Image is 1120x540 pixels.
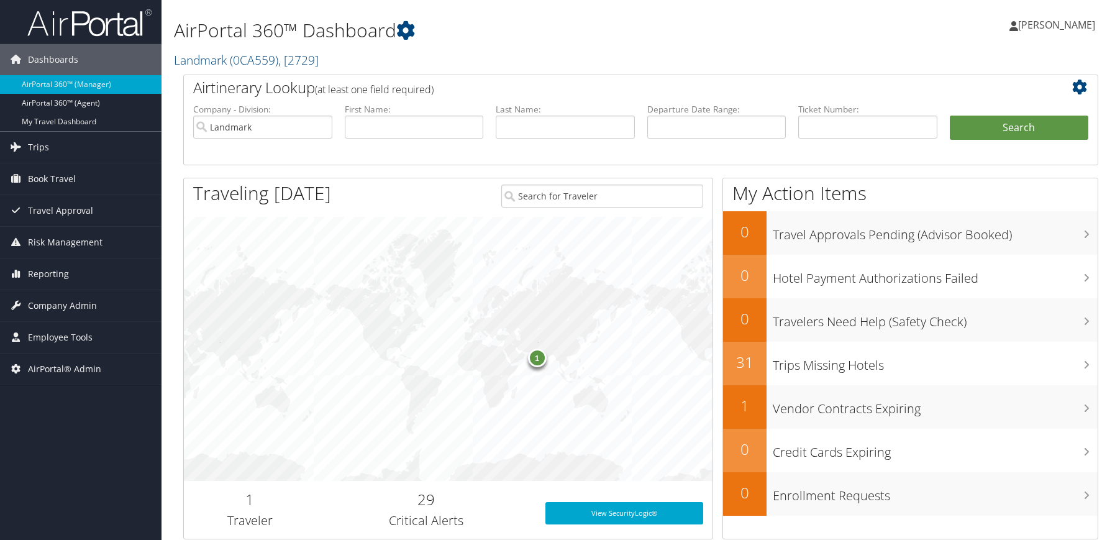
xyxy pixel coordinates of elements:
div: 1 [528,349,547,367]
span: Employee Tools [28,322,93,353]
span: AirPortal® Admin [28,354,101,385]
span: (at least one field required) [315,83,434,96]
h3: Traveler [193,512,307,529]
h3: Vendor Contracts Expiring [773,394,1098,418]
a: 0Travel Approvals Pending (Advisor Booked) [723,211,1098,255]
h3: Travelers Need Help (Safety Check) [773,307,1098,331]
span: Dashboards [28,44,78,75]
span: Reporting [28,259,69,290]
img: airportal-logo.png [27,8,152,37]
a: 0Travelers Need Help (Safety Check) [723,298,1098,342]
a: 0Hotel Payment Authorizations Failed [723,255,1098,298]
h2: 31 [723,352,767,373]
h1: Traveling [DATE] [193,180,331,206]
span: Risk Management [28,227,102,258]
a: 31Trips Missing Hotels [723,342,1098,385]
label: Company - Division: [193,103,332,116]
label: Departure Date Range: [647,103,786,116]
input: Search for Traveler [501,185,703,208]
h3: Critical Alerts [326,512,527,529]
h2: 0 [723,221,767,242]
a: Landmark [174,52,319,68]
h2: Airtinerary Lookup [193,77,1012,98]
a: 0Credit Cards Expiring [723,429,1098,472]
h2: 0 [723,308,767,329]
h2: 1 [193,489,307,510]
span: Travel Approval [28,195,93,226]
h2: 0 [723,439,767,460]
label: Ticket Number: [798,103,937,116]
a: [PERSON_NAME] [1009,6,1108,43]
span: Trips [28,132,49,163]
span: [PERSON_NAME] [1018,18,1095,32]
h3: Trips Missing Hotels [773,350,1098,374]
a: 1Vendor Contracts Expiring [723,385,1098,429]
h2: 1 [723,395,767,416]
span: ( 0CA559 ) [230,52,278,68]
a: View SecurityLogic® [545,502,703,524]
span: Book Travel [28,163,76,194]
button: Search [950,116,1089,140]
label: Last Name: [496,103,635,116]
h2: 29 [326,489,527,510]
span: Company Admin [28,290,97,321]
h3: Credit Cards Expiring [773,437,1098,461]
h3: Hotel Payment Authorizations Failed [773,263,1098,287]
h3: Travel Approvals Pending (Advisor Booked) [773,220,1098,244]
h1: My Action Items [723,180,1098,206]
span: , [ 2729 ] [278,52,319,68]
h2: 0 [723,482,767,503]
label: First Name: [345,103,484,116]
h1: AirPortal 360™ Dashboard [174,17,796,43]
h3: Enrollment Requests [773,481,1098,505]
a: 0Enrollment Requests [723,472,1098,516]
h2: 0 [723,265,767,286]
